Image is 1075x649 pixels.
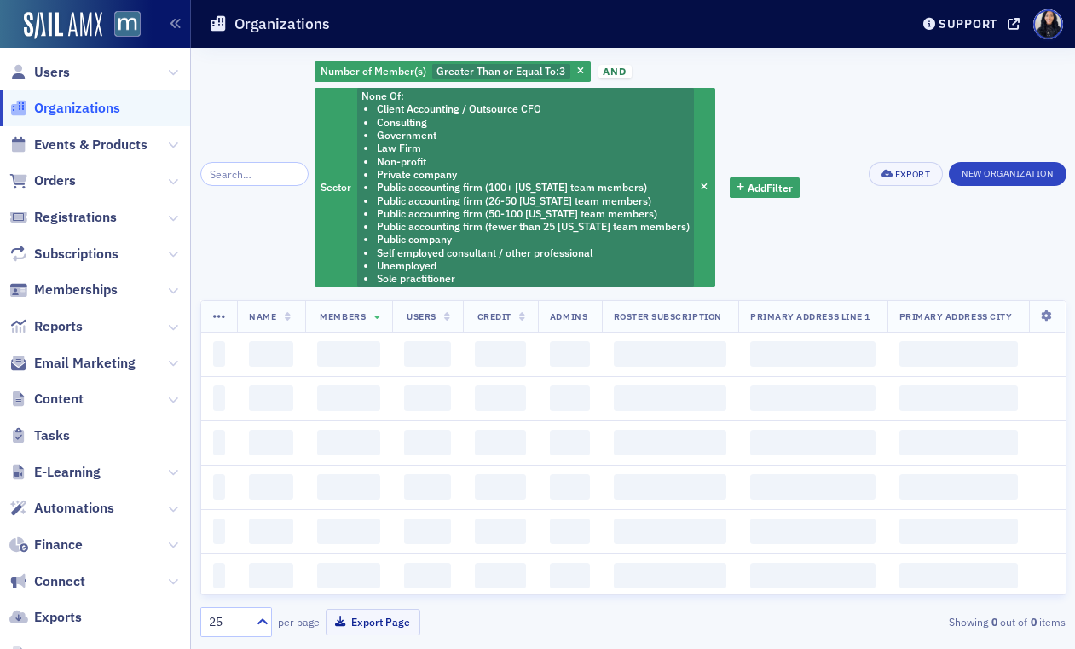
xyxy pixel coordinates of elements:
[377,246,690,259] li: Self employed consultant / other professional
[213,430,226,455] span: ‌
[34,281,118,299] span: Memberships
[550,430,590,455] span: ‌
[614,341,726,367] span: ‌
[249,519,293,544] span: ‌
[899,341,1018,367] span: ‌
[550,474,590,500] span: ‌
[9,608,82,627] a: Exports
[550,310,587,322] span: Admins
[34,99,120,118] span: Organizations
[320,310,366,322] span: Members
[895,170,930,179] div: Export
[213,563,226,588] span: ‌
[550,385,590,411] span: ‌
[9,499,114,518] a: Automations
[34,354,136,373] span: Email Marketing
[34,317,83,336] span: Reports
[34,608,82,627] span: Exports
[9,99,120,118] a: Organizations
[614,519,726,544] span: ‌
[9,463,101,482] a: E-Learning
[750,310,870,322] span: Primary Address Line 1
[614,474,726,500] span: ‌
[34,63,70,82] span: Users
[321,180,351,194] span: Sector
[377,168,690,181] li: Private company
[317,563,380,588] span: ‌
[614,563,726,588] span: ‌
[249,430,293,455] span: ‌
[377,155,690,168] li: Non-profit
[249,310,276,322] span: Name
[404,474,451,500] span: ‌
[34,171,76,190] span: Orders
[317,430,380,455] span: ‌
[436,64,559,78] span: Greater Than or Equal To :
[34,426,70,445] span: Tasks
[9,281,118,299] a: Memberships
[9,208,117,227] a: Registrations
[249,563,293,588] span: ‌
[34,390,84,409] span: Content
[34,136,147,154] span: Events & Products
[477,310,511,322] span: Credit
[377,181,690,194] li: Public accounting firm (100+ [US_STATE] team members)
[317,341,380,367] span: ‌
[404,519,451,544] span: ‌
[404,563,451,588] span: ‌
[750,430,876,455] span: ‌
[34,572,85,591] span: Connect
[9,572,85,591] a: Connect
[407,310,436,322] span: Users
[213,519,226,544] span: ‌
[750,474,876,500] span: ‌
[249,385,293,411] span: ‌
[899,563,1018,588] span: ‌
[404,341,451,367] span: ‌
[614,430,726,455] span: ‌
[377,116,690,129] li: Consulting
[34,463,101,482] span: E-Learning
[213,474,226,500] span: ‌
[949,162,1066,186] button: New Organization
[377,102,690,115] li: Client Accounting / Outsource CFO
[404,385,451,411] span: ‌
[213,385,226,411] span: ‌
[377,233,690,246] li: Public company
[475,563,526,588] span: ‌
[34,536,83,554] span: Finance
[1033,9,1063,39] span: Profile
[34,499,114,518] span: Automations
[213,341,226,367] span: ‌
[377,194,690,207] li: Public accounting firm (26-50 [US_STATE] team members)
[899,519,1018,544] span: ‌
[317,519,380,544] span: ‌
[899,430,1018,455] span: ‌
[550,519,590,544] span: ‌
[598,65,632,78] span: and
[594,65,637,78] button: and
[24,12,102,39] img: SailAMX
[748,180,793,195] span: Add Filter
[949,165,1066,180] a: New Organization
[614,310,722,322] span: Roster Subscription
[34,208,117,227] span: Registrations
[550,563,590,588] span: ‌
[475,474,526,500] span: ‌
[9,536,83,554] a: Finance
[404,430,451,455] span: ‌
[475,385,526,411] span: ‌
[614,385,726,411] span: ‌
[9,317,83,336] a: Reports
[377,207,690,220] li: Public accounting firm (50-100 [US_STATE] team members)
[9,171,76,190] a: Orders
[278,614,320,629] label: per page
[9,390,84,409] a: Content
[9,63,70,82] a: Users
[249,474,293,500] span: ‌
[475,341,526,367] span: ‌
[750,385,876,411] span: ‌
[939,16,997,32] div: Support
[377,259,690,272] li: Unemployed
